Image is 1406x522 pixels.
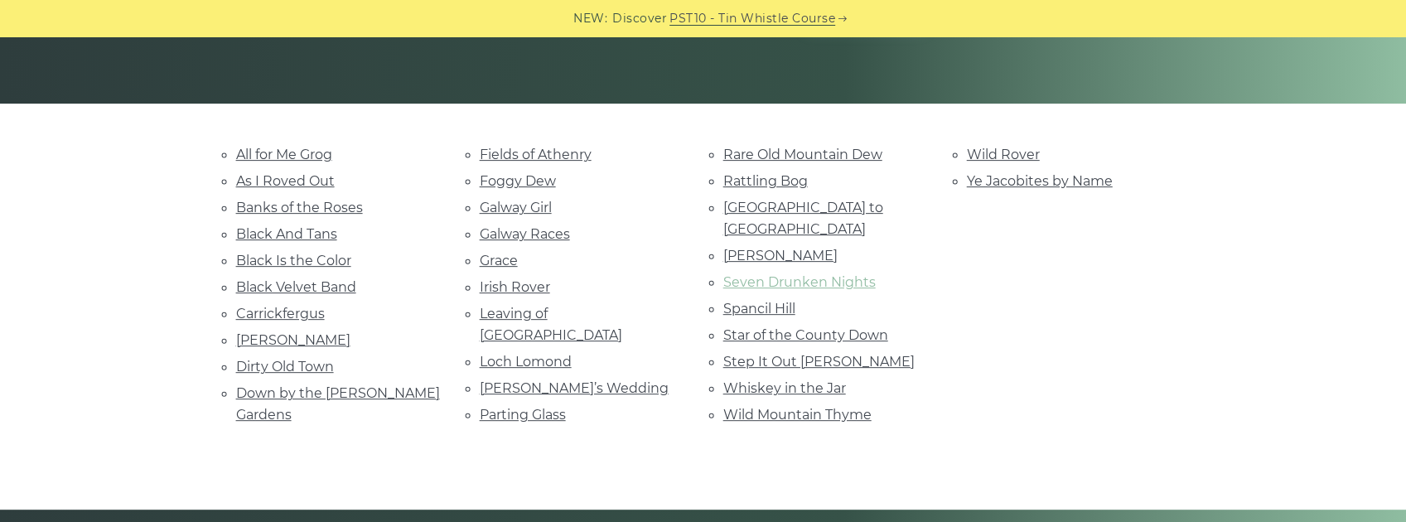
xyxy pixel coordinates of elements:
[236,306,325,321] a: Carrickfergus
[723,274,876,290] a: Seven Drunken Nights
[480,354,572,370] a: Loch Lomond
[236,332,350,348] a: [PERSON_NAME]
[236,226,337,242] a: Black And Tans
[967,173,1113,189] a: Ye Jacobites by Name
[723,407,872,423] a: Wild Mountain Thyme
[480,147,592,162] a: Fields of Athenry
[669,9,835,28] a: PST10 - Tin Whistle Course
[723,354,915,370] a: Step It Out [PERSON_NAME]
[723,248,838,263] a: [PERSON_NAME]
[723,200,883,237] a: [GEOGRAPHIC_DATA] to [GEOGRAPHIC_DATA]
[236,279,356,295] a: Black Velvet Band
[236,385,440,423] a: Down by the [PERSON_NAME] Gardens
[573,9,607,28] span: NEW:
[723,380,846,396] a: Whiskey in the Jar
[723,301,795,317] a: Spancil Hill
[480,306,622,343] a: Leaving of [GEOGRAPHIC_DATA]
[236,359,334,375] a: Dirty Old Town
[480,226,570,242] a: Galway Races
[723,147,882,162] a: Rare Old Mountain Dew
[480,173,556,189] a: Foggy Dew
[612,9,667,28] span: Discover
[967,147,1040,162] a: Wild Rover
[236,200,363,215] a: Banks of the Roses
[480,407,566,423] a: Parting Glass
[480,200,552,215] a: Galway Girl
[236,173,335,189] a: As I Roved Out
[480,253,518,268] a: Grace
[236,253,351,268] a: Black Is the Color
[480,279,550,295] a: Irish Rover
[236,147,332,162] a: All for Me Grog
[723,173,808,189] a: Rattling Bog
[480,380,669,396] a: [PERSON_NAME]’s Wedding
[723,327,888,343] a: Star of the County Down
